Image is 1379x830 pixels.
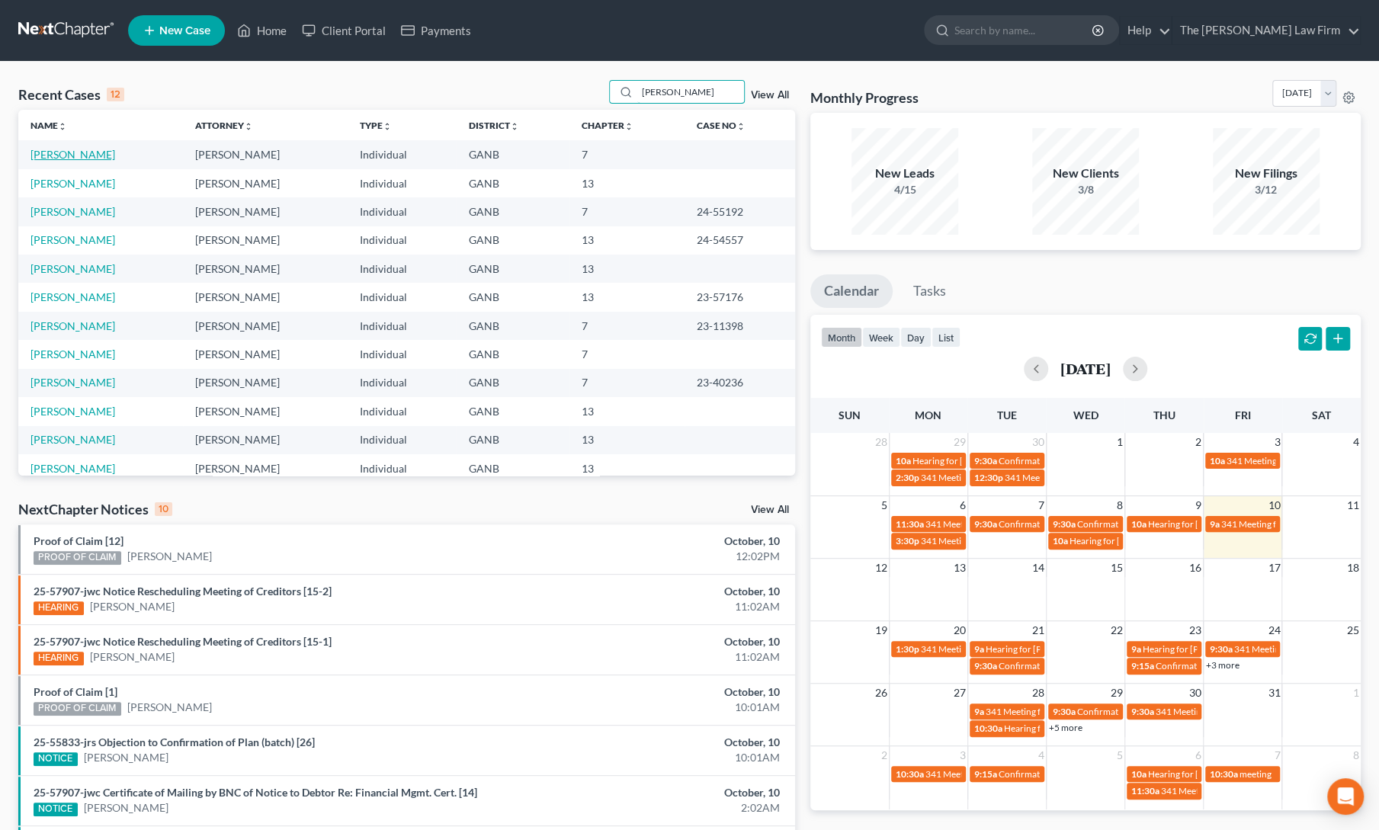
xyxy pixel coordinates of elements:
td: [PERSON_NAME] [183,426,348,454]
span: 31 [1266,684,1281,702]
span: 341 Meeting for [PERSON_NAME] [1005,472,1142,483]
a: Home [229,17,294,44]
span: 23 [1188,621,1203,639]
span: 6 [1194,746,1203,764]
div: NOTICE [34,803,78,816]
div: PROOF OF CLAIM [34,551,121,565]
span: 341 Meeting for [PERSON_NAME] [925,768,1063,780]
h3: Monthly Progress [810,88,919,107]
td: 13 [569,283,685,311]
span: 341 Meeting for [PERSON_NAME] [921,535,1058,546]
a: View All [751,90,789,101]
span: 12 [874,559,889,577]
span: Confirmation Hearing for [PERSON_NAME] [1077,706,1252,717]
span: 9:15a [1131,660,1154,671]
a: Nameunfold_more [30,120,67,131]
td: 13 [569,255,685,283]
td: GANB [456,197,569,226]
td: GANB [456,340,569,368]
a: [PERSON_NAME] [30,405,115,418]
td: 7 [569,312,685,340]
td: Individual [348,454,456,482]
div: Recent Cases [18,85,124,104]
span: Confirmation Hearing for [PERSON_NAME] & [PERSON_NAME] [1077,518,1332,530]
a: Proof of Claim [1] [34,685,117,698]
span: 29 [1109,684,1124,702]
a: [PERSON_NAME] [127,549,212,564]
span: 26 [874,684,889,702]
span: 13 [952,559,967,577]
span: 10:30a [974,723,1002,734]
a: +5 more [1049,722,1082,733]
span: meeting [1239,768,1272,780]
span: 9:30a [1053,706,1076,717]
div: HEARING [34,652,84,665]
div: 11:02AM [541,599,780,614]
span: 10a [896,455,911,466]
span: 9:30a [974,660,997,671]
span: Hearing for [PERSON_NAME] [912,455,1031,466]
td: 7 [569,369,685,397]
td: GANB [456,169,569,197]
div: 10:01AM [541,750,780,765]
span: 18 [1345,559,1361,577]
span: 2:30p [896,472,919,483]
span: 30 [1188,684,1203,702]
td: Individual [348,140,456,168]
td: [PERSON_NAME] [183,340,348,368]
div: October, 10 [541,735,780,750]
span: Hearing for [PERSON_NAME] [986,643,1105,655]
span: 14 [1031,559,1046,577]
td: GANB [456,369,569,397]
span: 24 [1266,621,1281,639]
span: 2 [1194,433,1203,451]
td: Individual [348,283,456,311]
i: unfold_more [624,122,633,131]
a: [PERSON_NAME] [30,376,115,389]
a: [PERSON_NAME] [30,348,115,361]
span: Confirmation Hearing for [PERSON_NAME] [999,660,1173,671]
td: GANB [456,283,569,311]
td: Individual [348,255,456,283]
a: Help [1120,17,1171,44]
td: GANB [456,312,569,340]
a: [PERSON_NAME] [30,433,115,446]
a: 25-57907-jwc Notice Rescheduling Meeting of Creditors [15-1] [34,635,332,648]
span: Hearing for [PERSON_NAME] [1148,768,1267,780]
div: 10:01AM [541,700,780,715]
div: 12 [107,88,124,101]
span: 11 [1345,496,1361,514]
div: October, 10 [541,534,780,549]
i: unfold_more [58,122,67,131]
span: New Case [159,25,210,37]
td: 7 [569,140,685,168]
span: 25 [1345,621,1361,639]
span: 2 [880,746,889,764]
td: [PERSON_NAME] [183,369,348,397]
td: 7 [569,340,685,368]
span: 341 Meeting for [PERSON_NAME] [1234,643,1371,655]
span: 6 [958,496,967,514]
button: month [821,327,862,348]
td: [PERSON_NAME] [183,140,348,168]
span: 3:30p [896,535,919,546]
button: week [862,327,900,348]
div: New Leads [851,165,958,182]
td: GANB [456,397,569,425]
a: Typeunfold_more [360,120,392,131]
span: 28 [1031,684,1046,702]
a: 25-57907-jwc Certificate of Mailing by BNC of Notice to Debtor Re: Financial Mgmt. Cert. [14] [34,786,477,799]
div: October, 10 [541,584,780,599]
a: Calendar [810,274,893,308]
span: 9a [974,706,984,717]
span: 3 [1272,433,1281,451]
div: New Clients [1032,165,1139,182]
span: 9a [1131,643,1141,655]
a: 25-57907-jwc Notice Rescheduling Meeting of Creditors [15-2] [34,585,332,598]
span: 9 [1194,496,1203,514]
span: Wed [1073,409,1098,421]
i: unfold_more [244,122,253,131]
div: 12:02PM [541,549,780,564]
span: 341 Meeting for [PERSON_NAME] & [PERSON_NAME] [921,643,1139,655]
span: 10a [1131,768,1146,780]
